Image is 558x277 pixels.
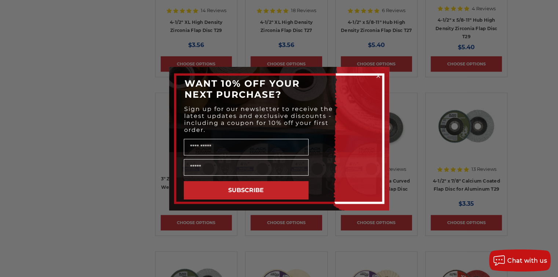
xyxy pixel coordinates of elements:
[184,159,309,176] input: Email
[185,78,300,100] span: WANT 10% OFF YOUR NEXT PURCHASE?
[507,257,547,264] span: Chat with us
[489,249,551,271] button: Chat with us
[184,105,333,133] span: Sign up for our newsletter to receive the latest updates and exclusive discounts - including a co...
[375,72,382,80] button: Close dialog
[184,181,309,199] button: SUBSCRIBE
